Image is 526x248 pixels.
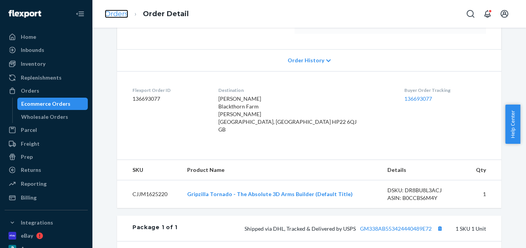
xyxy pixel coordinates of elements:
a: Returns [5,164,88,176]
button: Close Navigation [72,6,88,22]
div: 1 SKU 1 Unit [178,223,486,233]
span: Shipped via DHL, Tracked & Delivered by USPS [245,225,445,232]
ol: breadcrumbs [99,3,195,25]
button: Open notifications [480,6,495,22]
dt: Buyer Order Tracking [404,87,486,93]
div: eBay [21,232,33,240]
div: Inventory [21,60,45,68]
a: Inventory [5,58,88,70]
div: Prep [21,153,33,161]
a: Parcel [5,124,88,136]
a: Wholesale Orders [17,111,88,123]
button: Help Center [505,105,520,144]
div: Billing [21,194,37,201]
div: Home [21,33,36,41]
button: Open account menu [497,6,512,22]
div: Reporting [21,180,47,188]
a: Prep [5,151,88,163]
dt: Flexport Order ID [132,87,206,93]
div: Inbounds [21,46,44,54]
a: Reporting [5,178,88,190]
td: CJJM1625220 [117,180,181,208]
div: Package 1 of 1 [132,223,178,233]
div: Wholesale Orders [21,113,68,121]
span: Order History [288,57,324,64]
a: Freight [5,138,88,150]
a: Ecommerce Orders [17,98,88,110]
div: ASIN: B0CCBS6M4Y [387,194,460,202]
div: Integrations [21,219,53,226]
dd: 136693077 [132,95,206,103]
div: Returns [21,166,41,174]
th: Product Name [181,160,381,180]
a: Replenishments [5,72,88,84]
div: Orders [21,87,39,95]
div: Replenishments [21,74,62,82]
div: Parcel [21,126,37,134]
th: Details [381,160,466,180]
a: Orders [5,85,88,97]
a: GM338AB553424440489E72 [360,225,432,232]
a: Billing [5,191,88,204]
a: Order Detail [143,10,189,18]
a: eBay [5,230,88,242]
a: Orders [105,10,128,18]
button: Open Search Box [463,6,478,22]
a: 136693077 [404,95,432,102]
a: Gripzilla Tornado - The Absolute 3D Arms Builder (Default Title) [187,191,353,197]
th: SKU [117,160,181,180]
div: DSKU: DR8BU8L3ACJ [387,186,460,194]
div: Freight [21,140,40,148]
button: Copy tracking number [435,223,445,233]
td: 1 [466,180,501,208]
span: [PERSON_NAME] Blackthorn Farm [PERSON_NAME] [GEOGRAPHIC_DATA], [GEOGRAPHIC_DATA] HP22 6QJ GB [218,95,357,133]
dt: Destination [218,87,392,93]
th: Qty [466,160,501,180]
img: Flexport logo [8,10,41,18]
button: Integrations [5,216,88,229]
a: Inbounds [5,44,88,56]
div: Ecommerce Orders [21,100,70,108]
a: Home [5,31,88,43]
